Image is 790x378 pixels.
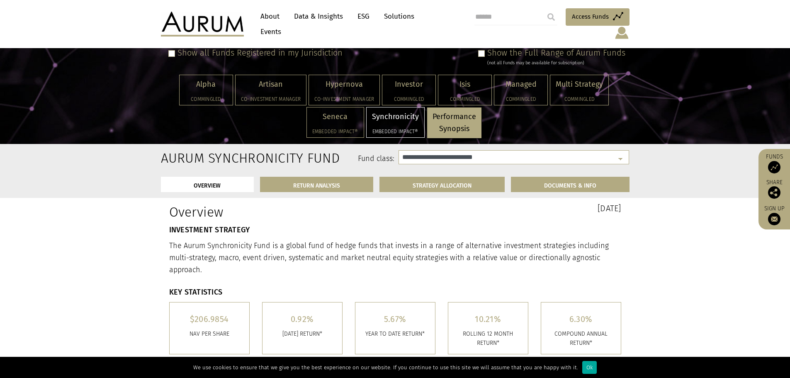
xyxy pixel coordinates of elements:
[169,225,250,234] strong: INVESTMENT STRATEGY
[314,78,374,90] p: Hypernova
[241,97,301,102] h5: Co-investment Manager
[372,111,419,123] p: Synchronicity
[547,315,615,323] h5: 6.30%
[372,129,419,134] h5: Embedded Impact®
[380,9,418,24] a: Solutions
[455,329,522,348] p: ROLLING 12 MONTH RETURN*
[256,24,281,39] a: Events
[185,97,227,102] h5: Commingled
[312,111,358,123] p: Seneca
[260,177,373,192] a: RETURN ANALYSIS
[547,329,615,348] p: COMPOUND ANNUAL RETURN*
[241,154,395,164] label: Fund class:
[763,153,786,173] a: Funds
[312,129,358,134] h5: Embedded Impact®
[362,329,429,339] p: YEAR TO DATE RETURN*
[768,161,780,173] img: Access Funds
[269,315,336,323] h5: 0.92%
[161,12,244,37] img: Aurum
[500,78,542,90] p: Managed
[177,48,343,58] label: Show all Funds Registered in my Jurisdiction
[455,315,522,323] h5: 10.21%
[176,329,243,339] p: Nav per share
[763,180,786,199] div: Share
[768,213,780,225] img: Sign up to our newsletter
[185,78,227,90] p: Alpha
[353,9,374,24] a: ESG
[566,8,630,26] a: Access Funds
[444,78,486,90] p: Isis
[582,361,597,374] div: Ok
[388,78,430,90] p: Investor
[556,78,603,90] p: Multi Strategy
[176,315,243,323] h5: $206.9854
[161,150,228,166] h2: Aurum Synchronicity Fund
[433,111,476,135] p: Performance Synopsis
[379,177,505,192] a: STRATEGY ALLOCATION
[500,97,542,102] h5: Commingled
[768,186,780,199] img: Share this post
[763,205,786,225] a: Sign up
[511,177,630,192] a: DOCUMENTS & INFO
[444,97,486,102] h5: Commingled
[169,204,389,220] h1: Overview
[290,9,347,24] a: Data & Insights
[169,288,223,297] strong: KEY STATISTICS
[256,9,284,24] a: About
[269,329,336,339] p: [DATE] RETURN*
[614,26,630,40] img: account-icon.svg
[556,97,603,102] h5: Commingled
[401,204,621,212] h3: [DATE]
[487,59,625,67] div: (not all Funds may be available for subscription)
[169,240,621,276] p: The Aurum Synchronicity Fund is a global fund of hedge funds that invests in a range of alternati...
[241,78,301,90] p: Artisan
[487,48,625,58] label: Show the Full Range of Aurum Funds
[543,9,559,25] input: Submit
[314,97,374,102] h5: Co-investment Manager
[362,315,429,323] h5: 5.67%
[388,97,430,102] h5: Commingled
[572,12,609,22] span: Access Funds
